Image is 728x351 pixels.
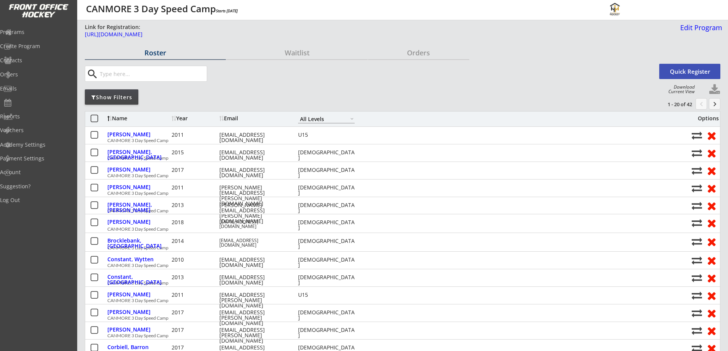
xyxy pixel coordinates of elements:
[677,24,722,37] a: Edit Program
[107,149,170,160] div: [PERSON_NAME], [GEOGRAPHIC_DATA]
[107,298,687,303] div: CANMORE 3 Day Speed Camp
[107,184,170,190] div: [PERSON_NAME]
[172,132,217,137] div: 2011
[665,85,695,94] div: Download Current View
[85,32,470,41] a: [URL][DOMAIN_NAME]
[298,275,355,285] div: [DEMOGRAPHIC_DATA]
[704,129,718,141] button: Remove from roster (no refund)
[219,327,288,343] div: [EMAIL_ADDRESS][PERSON_NAME][DOMAIN_NAME]
[704,325,718,336] button: Remove from roster (no refund)
[107,167,170,172] div: [PERSON_NAME]
[85,23,141,31] div: Link for Registration:
[107,263,687,268] div: CANMORE 3 Day Speed Camp
[219,220,288,229] div: [EMAIL_ADDRESS][DOMAIN_NAME]
[172,238,217,244] div: 2014
[107,227,687,231] div: CANMORE 3 Day Speed Camp
[107,281,687,285] div: CANMORE 3 Day Speed Camp
[216,8,238,13] em: Starts [DATE]
[298,257,355,268] div: [DEMOGRAPHIC_DATA]
[107,309,170,315] div: [PERSON_NAME]
[107,316,687,320] div: CANMORE 3 Day Speed Camp
[692,255,702,265] button: Move player
[219,167,288,178] div: [EMAIL_ADDRESS][DOMAIN_NAME]
[85,49,226,56] div: Roster
[107,138,687,143] div: CANMORE 3 Day Speed Camp
[172,327,217,333] div: 2017
[86,68,99,80] button: search
[172,116,217,121] div: Year
[172,345,217,350] div: 2017
[107,327,170,332] div: [PERSON_NAME]
[172,202,217,208] div: 2013
[107,209,687,213] div: CANMORE 3 Day Speed Camp
[172,257,217,262] div: 2010
[219,310,288,326] div: [EMAIL_ADDRESS][PERSON_NAME][DOMAIN_NAME]
[704,165,718,176] button: Remove from roster (no refund)
[172,275,217,280] div: 2013
[226,49,367,56] div: Waitlist
[298,132,355,137] div: U15
[172,292,217,298] div: 2011
[709,84,720,95] button: Click to download full roster. Your browser settings may try to block it, check your security set...
[704,290,718,301] button: Remove from roster (no refund)
[298,327,355,338] div: [DEMOGRAPHIC_DATA]
[298,167,355,178] div: [DEMOGRAPHIC_DATA]
[652,101,692,108] div: 1 - 20 of 42
[704,307,718,319] button: Remove from roster (no refund)
[692,201,702,211] button: Move player
[172,185,217,190] div: 2011
[219,238,288,247] div: [EMAIL_ADDRESS][DOMAIN_NAME]
[298,202,355,213] div: [DEMOGRAPHIC_DATA]
[107,246,687,250] div: CANMORE 3 Day Speed Camp
[692,218,702,228] button: Move player
[85,32,470,37] div: [URL][DOMAIN_NAME]
[172,310,217,315] div: 2017
[107,202,170,213] div: [PERSON_NAME], [PERSON_NAME]
[85,94,138,101] div: Show Filters
[368,49,469,56] div: Orders
[107,274,170,285] div: Constant, [GEOGRAPHIC_DATA]
[704,200,718,212] button: Remove from roster (no refund)
[219,257,288,268] div: [EMAIL_ADDRESS][DOMAIN_NAME]
[704,182,718,194] button: Remove from roster (no refund)
[107,257,170,262] div: Constant, Wytten
[172,220,217,225] div: 2018
[219,275,288,285] div: [EMAIL_ADDRESS][DOMAIN_NAME]
[98,66,207,81] input: Type here...
[692,130,702,141] button: Move player
[704,236,718,247] button: Remove from roster (no refund)
[704,147,718,159] button: Remove from roster (no refund)
[107,292,170,297] div: [PERSON_NAME]
[692,236,702,247] button: Move player
[298,220,355,230] div: [DEMOGRAPHIC_DATA]
[107,191,687,196] div: CANMORE 3 Day Speed Camp
[107,345,170,350] div: Corbiell, Barron
[677,24,722,31] div: Edit Program
[692,148,702,158] button: Move player
[219,116,288,121] div: Email
[692,165,702,176] button: Move player
[298,238,355,249] div: [DEMOGRAPHIC_DATA]
[692,116,719,121] div: Options
[172,150,217,155] div: 2015
[107,116,170,121] div: Name
[172,167,217,173] div: 2017
[219,185,288,206] div: [PERSON_NAME][EMAIL_ADDRESS][PERSON_NAME][DOMAIN_NAME]
[107,156,687,160] div: CANMORE 3 Day Speed Camp
[219,132,288,143] div: [EMAIL_ADDRESS][DOMAIN_NAME]
[696,98,707,110] button: chevron_left
[692,290,702,301] button: Move player
[692,273,702,283] button: Move player
[107,173,687,178] div: CANMORE 3 Day Speed Camp
[107,132,170,137] div: [PERSON_NAME]
[219,202,288,224] div: [PERSON_NAME][EMAIL_ADDRESS][PERSON_NAME][DOMAIN_NAME]
[298,292,355,298] div: U15
[107,238,170,249] div: Brocklebank, [GEOGRAPHIC_DATA]
[692,325,702,336] button: Move player
[298,150,355,160] div: [DEMOGRAPHIC_DATA]
[107,219,170,225] div: [PERSON_NAME]
[298,310,355,320] div: [DEMOGRAPHIC_DATA]
[709,98,720,110] button: keyboard_arrow_right
[659,64,720,79] button: Quick Register
[704,217,718,229] button: Remove from roster (no refund)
